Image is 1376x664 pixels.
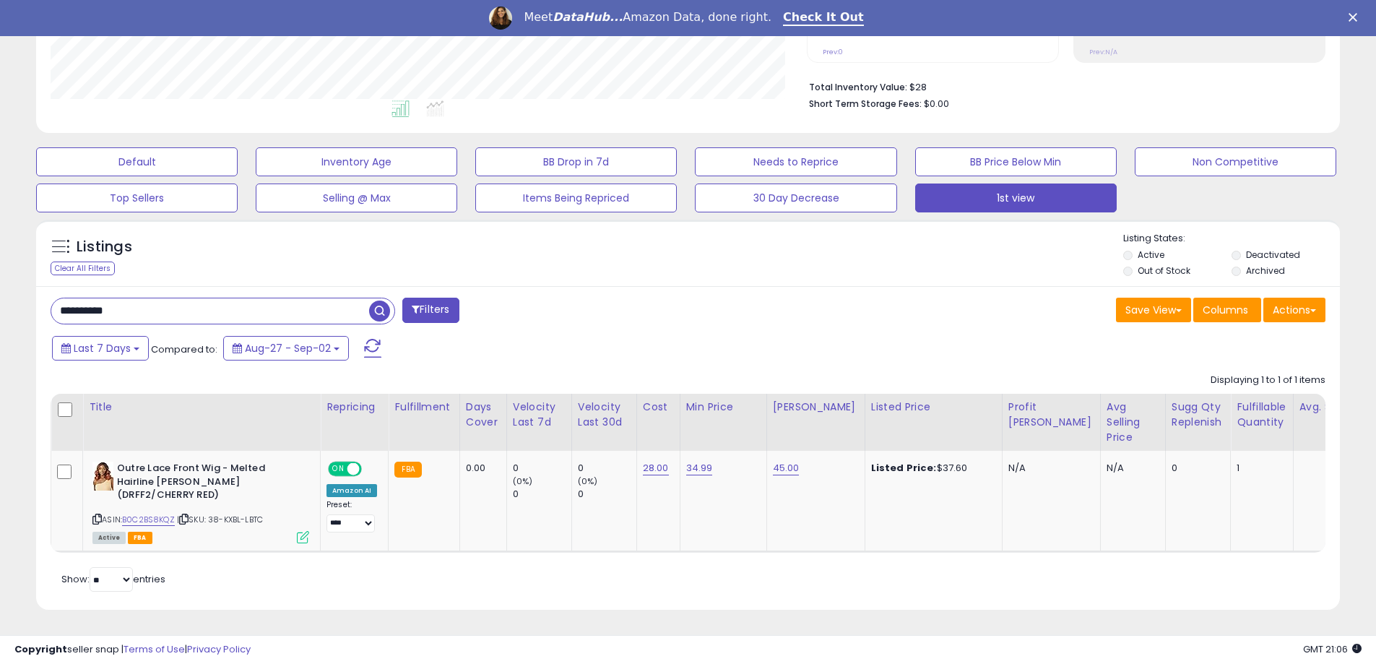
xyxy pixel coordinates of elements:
a: 45.00 [773,461,800,475]
button: Save View [1116,298,1191,322]
a: 34.99 [686,461,713,475]
label: Deactivated [1246,249,1300,261]
button: BB Drop in 7d [475,147,677,176]
button: Actions [1263,298,1325,322]
div: seller snap | | [14,643,251,657]
div: Avg Selling Price [1107,400,1159,445]
div: Sugg Qty Replenish [1172,400,1225,430]
a: Privacy Policy [187,642,251,656]
div: ASIN: [92,462,309,542]
span: 2025-09-10 21:06 GMT [1303,642,1362,656]
span: Compared to: [151,342,217,356]
span: All listings currently available for purchase on Amazon [92,532,126,544]
img: Profile image for Georgie [489,7,512,30]
div: Listed Price [871,400,996,415]
span: FBA [128,532,152,544]
span: ON [329,463,347,475]
label: Active [1138,249,1164,261]
a: 28.00 [643,461,669,475]
div: 0 [1172,462,1220,475]
button: Default [36,147,238,176]
div: Preset: [326,500,377,533]
span: Columns [1203,303,1248,317]
a: B0C2BS8KQZ [122,514,175,526]
button: Filters [402,298,459,323]
div: Velocity Last 30d [578,400,631,430]
div: Repricing [326,400,382,415]
div: Clear All Filters [51,262,115,275]
div: 0 [578,462,636,475]
button: Non Competitive [1135,147,1336,176]
div: N/A [1008,462,1089,475]
a: Terms of Use [124,642,185,656]
button: Inventory Age [256,147,457,176]
div: Fulfillment [394,400,453,415]
span: | SKU: 38-KXBL-LBTC [177,514,263,525]
small: (0%) [578,475,598,487]
button: Needs to Reprice [695,147,896,176]
span: Aug-27 - Sep-02 [245,341,331,355]
button: Top Sellers [36,184,238,212]
b: Outre Lace Front Wig - Melted Hairline [PERSON_NAME] (DRFF2/CHERRY RED) [117,462,293,506]
div: [PERSON_NAME] [773,400,859,415]
div: Profit [PERSON_NAME] [1008,400,1094,430]
small: Prev: 0 [823,48,843,56]
div: Close [1349,13,1363,22]
button: 1st view [915,184,1117,212]
li: $28 [809,77,1315,95]
div: Meet Amazon Data, done right. [524,10,771,25]
button: Columns [1193,298,1261,322]
div: Min Price [686,400,761,415]
div: 0 [513,462,571,475]
p: Listing States: [1123,232,1340,246]
span: $0.00 [924,97,949,111]
b: Total Inventory Value: [809,81,907,93]
strong: Copyright [14,642,67,656]
div: Velocity Last 7d [513,400,566,430]
div: Displaying 1 to 1 of 1 items [1211,374,1325,387]
button: 30 Day Decrease [695,184,896,212]
div: 1 [1237,462,1281,475]
small: FBA [394,462,421,478]
i: DataHub... [553,10,623,24]
div: 0 [578,488,636,501]
div: Cost [643,400,674,415]
h5: Listings [77,237,132,257]
label: Archived [1246,264,1285,277]
div: N/A [1107,462,1154,475]
b: Listed Price: [871,461,937,475]
div: Days Cover [466,400,501,430]
div: Fulfillable Quantity [1237,400,1286,430]
span: Last 7 Days [74,341,131,355]
span: OFF [360,463,383,475]
button: Items Being Repriced [475,184,677,212]
div: Amazon AI [326,484,377,497]
b: Short Term Storage Fees: [809,98,922,110]
button: Selling @ Max [256,184,457,212]
div: Title [89,400,314,415]
div: $37.60 [871,462,991,475]
img: 41c5SMn4MHL._SL40_.jpg [92,462,113,491]
small: Prev: N/A [1089,48,1117,56]
div: 0.00 [466,462,496,475]
label: Out of Stock [1138,264,1190,277]
button: Last 7 Days [52,336,149,361]
span: Show: entries [61,572,165,586]
small: (0%) [513,475,533,487]
div: 0 [513,488,571,501]
button: BB Price Below Min [915,147,1117,176]
button: Aug-27 - Sep-02 [223,336,349,361]
a: Check It Out [783,10,864,26]
th: Please note that this number is a calculation based on your required days of coverage and your ve... [1165,394,1231,451]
